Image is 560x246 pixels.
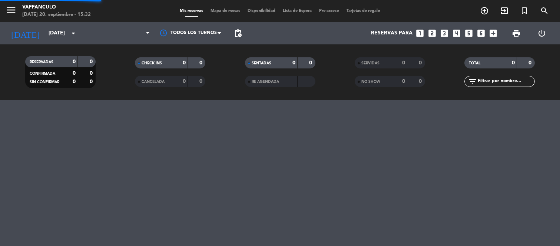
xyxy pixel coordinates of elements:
i: looks_6 [476,28,486,38]
span: pending_actions [233,29,242,38]
strong: 0 [402,79,405,84]
div: Vaffanculo [22,4,91,11]
strong: 0 [512,60,515,65]
input: Filtrar por nombre... [477,77,534,85]
span: print [512,29,521,38]
i: looks_5 [464,28,474,38]
span: NO SHOW [361,80,380,84]
span: RE AGENDADA [252,80,279,84]
span: CHECK INS [142,61,162,65]
strong: 0 [73,79,76,84]
i: exit_to_app [500,6,509,15]
strong: 0 [402,60,405,65]
i: looks_two [427,28,437,38]
strong: 0 [419,79,423,84]
i: add_circle_outline [480,6,489,15]
span: SERVIDAS [361,61,380,65]
div: [DATE] 20. septiembre - 15:32 [22,11,91,18]
strong: 0 [90,59,94,64]
span: Tarjetas de regalo [343,9,384,13]
span: SIN CONFIRMAR [30,80,59,84]
strong: 0 [199,60,204,65]
i: looks_3 [440,28,449,38]
i: looks_one [415,28,425,38]
span: CONFIRMADA [30,72,55,75]
strong: 0 [183,60,186,65]
span: Mapa de mesas [207,9,244,13]
span: Lista de Espera [279,9,315,13]
i: power_settings_new [537,29,546,38]
strong: 0 [183,79,186,84]
i: search [540,6,549,15]
strong: 0 [199,79,204,84]
strong: 0 [73,71,76,76]
i: turned_in_not [520,6,529,15]
strong: 0 [90,79,94,84]
strong: 0 [419,60,423,65]
i: arrow_drop_down [69,29,78,38]
i: looks_4 [452,28,461,38]
span: TOTAL [469,61,480,65]
strong: 0 [90,71,94,76]
span: SENTADAS [252,61,271,65]
span: Disponibilidad [244,9,279,13]
strong: 0 [528,60,533,65]
div: LOG OUT [529,22,554,44]
span: CANCELADA [142,80,165,84]
span: Reservas para [371,30,412,36]
span: Mis reservas [176,9,207,13]
span: Pre-acceso [315,9,343,13]
strong: 0 [73,59,76,64]
strong: 0 [292,60,295,65]
i: add_box [488,28,498,38]
button: menu [6,4,17,18]
i: [DATE] [6,25,45,41]
i: filter_list [468,77,477,86]
span: RESERVADAS [30,60,53,64]
strong: 0 [309,60,314,65]
i: menu [6,4,17,16]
